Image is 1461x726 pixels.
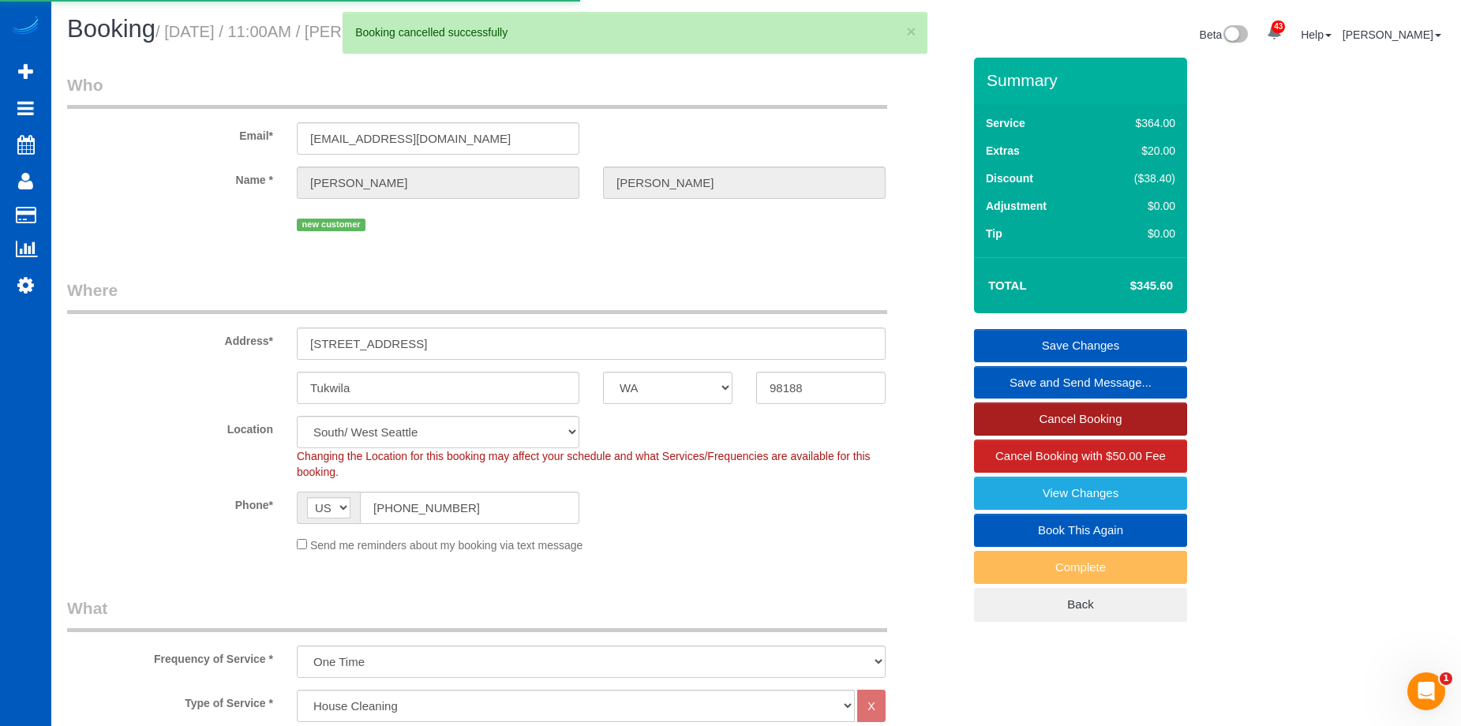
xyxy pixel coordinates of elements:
[1101,143,1175,159] div: $20.00
[974,366,1187,399] a: Save and Send Message...
[986,198,1047,214] label: Adjustment
[55,122,285,144] label: Email*
[603,167,886,199] input: Last Name*
[987,71,1179,89] h3: Summary
[974,588,1187,621] a: Back
[974,477,1187,510] a: View Changes
[55,416,285,437] label: Location
[974,514,1187,547] a: Book This Again
[355,24,914,40] div: Booking cancelled successfully
[310,539,583,552] span: Send me reminders about my booking via text message
[67,597,887,632] legend: What
[155,23,513,40] small: / [DATE] / 11:00AM / [PERSON_NAME]
[1222,25,1248,46] img: New interface
[1101,115,1175,131] div: $364.00
[1259,16,1290,51] a: 43
[67,15,155,43] span: Booking
[67,73,887,109] legend: Who
[297,219,365,231] span: new customer
[360,492,579,524] input: Phone*
[756,372,886,404] input: Zip Code*
[974,440,1187,473] a: Cancel Booking with $50.00 Fee
[55,646,285,667] label: Frequency of Service *
[986,226,1002,241] label: Tip
[1440,672,1452,685] span: 1
[986,170,1033,186] label: Discount
[986,115,1025,131] label: Service
[995,449,1166,462] span: Cancel Booking with $50.00 Fee
[297,167,579,199] input: First Name*
[297,372,579,404] input: City*
[55,690,285,711] label: Type of Service *
[55,327,285,349] label: Address*
[1343,28,1441,41] a: [PERSON_NAME]
[1200,28,1249,41] a: Beta
[1272,21,1285,33] span: 43
[67,279,887,314] legend: Where
[297,450,871,478] span: Changing the Location for this booking may affect your schedule and what Services/Frequencies are...
[1407,672,1445,710] iframe: Intercom live chat
[1083,279,1173,293] h4: $345.60
[9,16,41,38] img: Automaid Logo
[1301,28,1332,41] a: Help
[55,167,285,188] label: Name *
[1101,226,1175,241] div: $0.00
[297,122,579,155] input: Email*
[974,329,1187,362] a: Save Changes
[974,402,1187,436] a: Cancel Booking
[1101,198,1175,214] div: $0.00
[55,492,285,513] label: Phone*
[906,23,916,39] button: ×
[986,143,1020,159] label: Extras
[988,279,1027,292] strong: Total
[1101,170,1175,186] div: ($38.40)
